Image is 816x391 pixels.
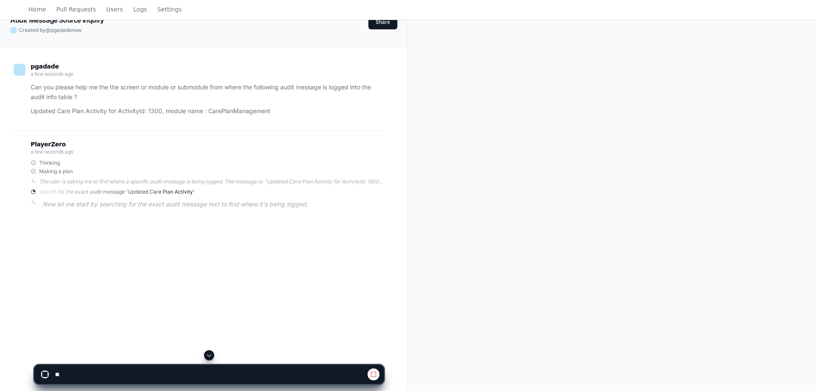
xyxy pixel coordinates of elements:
span: pgadade [31,63,59,70]
span: a few seconds ago [31,71,73,77]
span: Created by [19,27,82,34]
span: pgadade [51,27,72,33]
span: Search for the exact audit message 'Updated Care Plan Activity' [39,188,195,195]
span: now [72,27,82,33]
span: Settings [157,7,181,12]
span: Thinking [39,160,60,166]
span: Users [106,7,123,12]
span: Home [29,7,46,12]
span: Pull Requests [56,7,96,12]
div: The user is asking me to find where a specific audit message is being logged. The message is: "Up... [39,178,384,185]
button: Share [368,15,397,29]
span: @ [46,27,51,33]
p: Now let me start by searching for the exact audit message text to find where it's being logged. [43,200,384,209]
span: PlayerZero [31,142,66,147]
app-text-character-animate: Audit Message Source Inquiry [10,16,104,24]
span: Making a plan [39,168,73,175]
span: a few seconds ago [31,148,73,155]
p: Can you please help me the the screen or module or submodule from where the following audit messa... [31,83,384,102]
span: Logs [133,7,147,12]
p: Updated Care Plan Activity for ActivityId: 1300, module name : CarePlanManagement [31,106,384,116]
